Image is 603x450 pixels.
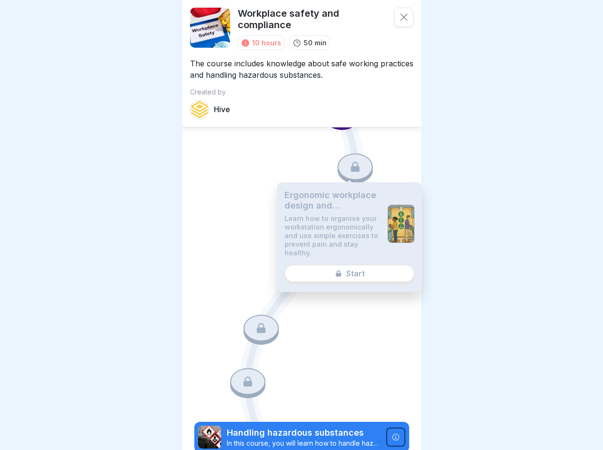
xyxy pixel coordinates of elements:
p: Handling hazardous substances [227,427,381,439]
p: Workplace safety and compliance [238,8,387,31]
div: 10 hours [252,38,281,48]
p: In this course, you will learn how to handle hazardous substances safely. You will find out what ... [227,439,381,448]
p: Learn how to organise your workstation ergonomically and use simple exercises to prevent pain and... [285,214,380,257]
p: Ergonomic workplace design and prevention of muscle and joint complaints [285,190,380,210]
p: Hive [214,105,230,114]
p: Created by [190,88,413,96]
img: ro33qf0i8ndaw7nkfv0stvse.png [198,426,221,449]
p: 50 min [304,38,327,48]
p: The course includes knowledge about safe working practices and handling hazardous substances. [190,50,413,81]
